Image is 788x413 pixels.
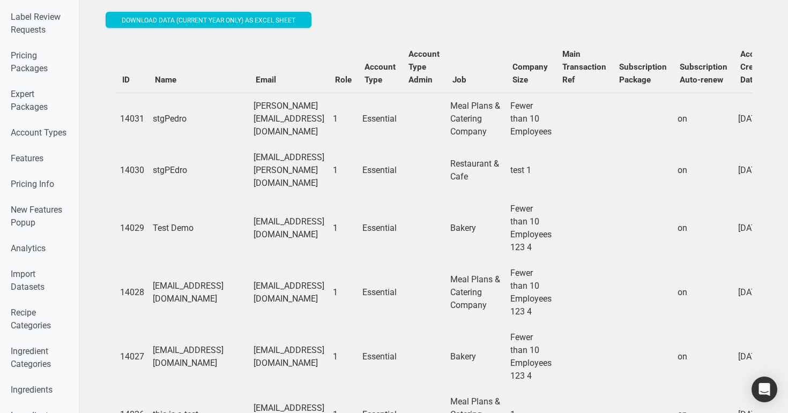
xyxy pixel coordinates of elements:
b: Account Type [365,62,396,85]
td: on [673,145,734,196]
b: Main Transaction Ref [562,49,606,85]
td: [EMAIL_ADDRESS][PERSON_NAME][DOMAIN_NAME] [249,145,329,196]
td: [DATE] [734,145,778,196]
td: 1 [329,325,358,389]
td: Essential [358,260,402,325]
button: Download data (current year only) as excel sheet [106,12,311,28]
td: Test Demo [148,196,249,260]
td: on [673,93,734,145]
td: 1 [329,93,358,145]
td: Fewer than 10 Employees 123 4 [506,325,556,389]
td: 14031 [116,93,148,145]
b: Account Creation Date [740,49,772,85]
b: Account Type Admin [408,49,440,85]
b: Role [335,75,352,85]
td: Fewer than 10 Employees [506,93,556,145]
td: Essential [358,145,402,196]
td: on [673,325,734,389]
td: 1 [329,260,358,325]
td: 1 [329,145,358,196]
td: on [673,260,734,325]
b: Job [452,75,466,85]
td: Fewer than 10 Employees 123 4 [506,196,556,260]
b: Name [155,75,176,85]
td: Restaurant & Cafe [446,145,506,196]
td: [DATE] [734,260,778,325]
td: 14027 [116,325,148,389]
td: on [673,196,734,260]
td: 14029 [116,196,148,260]
td: 1 [329,196,358,260]
td: test 1 [506,145,556,196]
td: Essential [358,93,402,145]
td: Fewer than 10 Employees 123 4 [506,260,556,325]
td: [DATE] [734,196,778,260]
td: Meal Plans & Catering Company [446,260,506,325]
td: 14028 [116,260,148,325]
td: Essential [358,196,402,260]
td: [EMAIL_ADDRESS][DOMAIN_NAME] [249,260,329,325]
td: Essential [358,325,402,389]
td: stgPedro [148,93,249,145]
td: [EMAIL_ADDRESS][DOMAIN_NAME] [148,325,249,389]
td: [PERSON_NAME][EMAIL_ADDRESS][DOMAIN_NAME] [249,93,329,145]
td: [EMAIL_ADDRESS][DOMAIN_NAME] [148,260,249,325]
div: Open Intercom Messenger [752,377,777,402]
td: [EMAIL_ADDRESS][DOMAIN_NAME] [249,325,329,389]
b: Subscription Auto-renew [680,62,727,85]
td: Bakery [446,196,506,260]
td: [DATE] [734,93,778,145]
td: 14030 [116,145,148,196]
td: stgPEdro [148,145,249,196]
b: Subscription Package [619,62,667,85]
td: Meal Plans & Catering Company [446,93,506,145]
b: ID [122,75,130,85]
b: Company Size [512,62,548,85]
td: [EMAIL_ADDRESS][DOMAIN_NAME] [249,196,329,260]
span: Download data (current year only) as excel sheet [122,17,295,24]
td: [DATE] [734,325,778,389]
b: Email [256,75,276,85]
td: Bakery [446,325,506,389]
